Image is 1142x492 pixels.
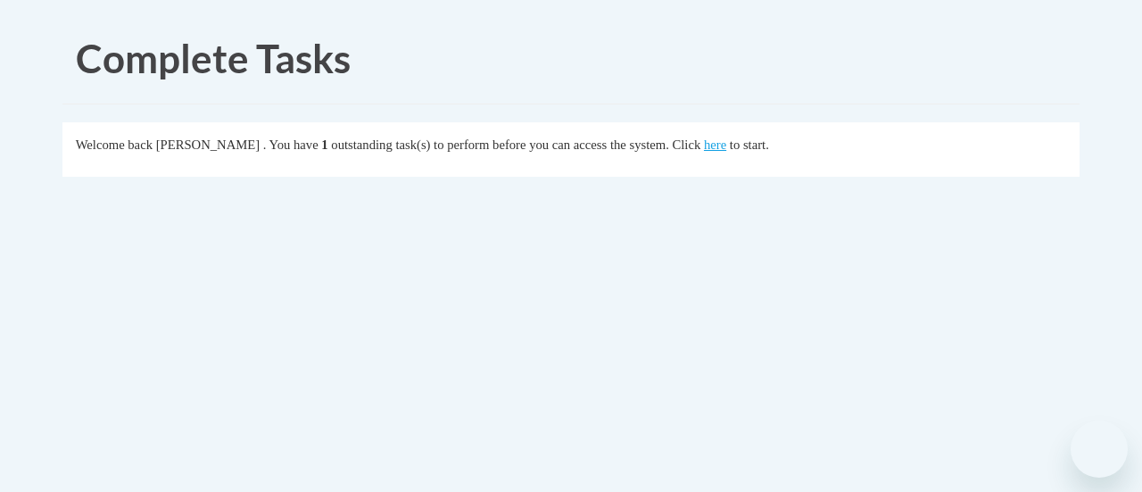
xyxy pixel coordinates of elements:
[1071,421,1128,478] iframe: Button to launch messaging window
[321,138,327,152] span: 1
[76,35,351,81] span: Complete Tasks
[730,138,769,152] span: to start.
[156,138,260,152] span: [PERSON_NAME]
[76,138,153,152] span: Welcome back
[331,138,700,152] span: outstanding task(s) to perform before you can access the system. Click
[704,138,726,152] a: here
[263,138,319,152] span: . You have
